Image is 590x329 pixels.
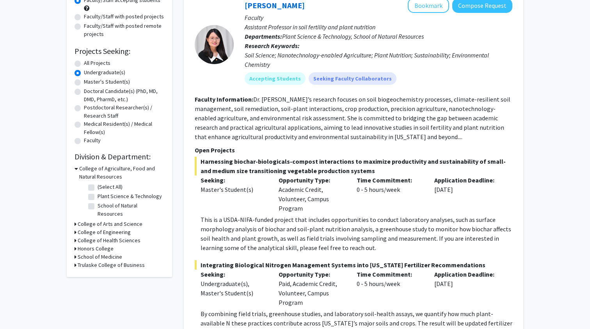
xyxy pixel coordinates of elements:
[84,104,164,120] label: Postdoctoral Researcher(s) / Research Staff
[78,228,131,236] h3: College of Engineering
[84,78,130,86] label: Master's Student(s)
[195,260,512,270] span: Integrating Biological Nitrogen Management Systems into [US_STATE] Fertilizer Recommendations
[434,270,501,279] p: Application Deadline:
[245,72,306,85] mat-chip: Accepting Students
[357,175,423,185] p: Time Commitment:
[75,46,164,56] h2: Projects Seeking:
[245,13,512,22] p: Faculty
[428,175,506,213] div: [DATE]
[98,192,162,200] label: Plant Science & Technology
[78,245,114,253] h3: Honors College
[201,270,267,279] p: Seeking:
[195,95,510,141] fg-read-more: Dr. [PERSON_NAME]’s research focuses on soil biogeochemistry processes, climate-resilient soil ma...
[351,175,429,213] div: 0 - 5 hours/week
[78,220,142,228] h3: College of Arts and Science
[201,175,267,185] p: Seeking:
[282,32,424,40] span: Plant Science & Technology, School of Natural Resources
[245,22,512,32] p: Assistant Professor in soil fertility and plant nutrition
[245,50,512,69] div: Soil Science; Nanotechnology-enabled Agriculture; Plant Nutrition; Sustainability; Environmental ...
[201,185,267,194] div: Master's Student(s)
[78,253,122,261] h3: School of Medicine
[201,215,512,252] p: This is a USDA-NIFA-funded project that includes opportunities to conduct laboratory analyses, su...
[78,261,145,269] h3: Trulaske College of Business
[195,95,253,103] b: Faculty Information:
[84,87,164,104] label: Doctoral Candidate(s) (PhD, MD, DMD, PharmD, etc.)
[84,68,125,77] label: Undergraduate(s)
[279,175,345,185] p: Opportunity Type:
[357,270,423,279] p: Time Commitment:
[84,59,110,67] label: All Projects
[245,32,282,40] b: Departments:
[84,13,164,21] label: Faculty/Staff with posted projects
[98,183,123,191] label: (Select All)
[309,72,396,85] mat-chip: Seeking Faculty Collaborators
[273,270,351,307] div: Paid, Academic Credit, Volunteer, Campus Program
[98,202,162,218] label: School of Natural Resources
[84,22,164,38] label: Faculty/Staff with posted remote projects
[75,152,164,161] h2: Division & Department:
[245,42,300,50] b: Research Keywords:
[428,270,506,307] div: [DATE]
[78,236,140,245] h3: College of Health Sciences
[279,270,345,279] p: Opportunity Type:
[84,136,101,145] label: Faculty
[6,294,33,323] iframe: Chat
[434,175,501,185] p: Application Deadline:
[273,175,351,213] div: Academic Credit, Volunteer, Campus Program
[245,0,305,10] a: [PERSON_NAME]
[201,279,267,298] div: Undergraduate(s), Master's Student(s)
[84,120,164,136] label: Medical Resident(s) / Medical Fellow(s)
[195,157,512,175] span: Harnessing biochar-biologicals-compost interactions to maximize productivity and sustainability o...
[79,164,164,181] h3: College of Agriculture, Food and Natural Resources
[195,145,512,155] p: Open Projects
[351,270,429,307] div: 0 - 5 hours/week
